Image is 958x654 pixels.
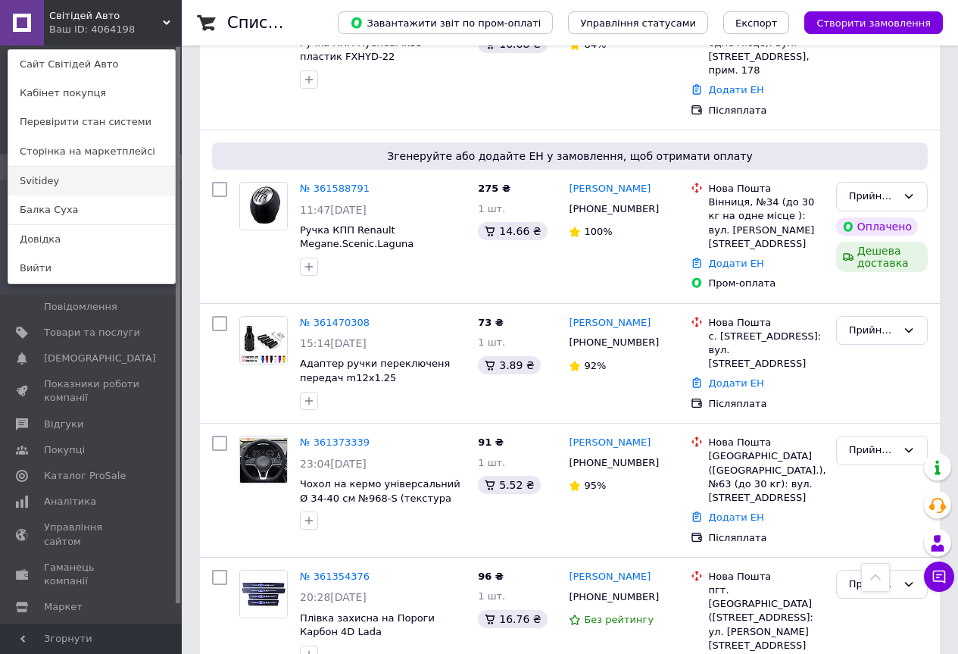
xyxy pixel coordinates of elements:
[804,11,943,34] button: Створити замовлення
[478,571,504,582] span: 96 ₴
[44,495,96,508] span: Аналітика
[924,562,954,592] button: Чат з покупцем
[566,453,662,473] div: [PHONE_NUMBER]
[300,337,367,349] span: 15:14[DATE]
[478,610,547,628] div: 16.76 ₴
[478,183,510,194] span: 275 ₴
[300,437,370,448] a: № 361373339
[240,571,287,618] img: Фото товару
[300,612,435,638] a: Плівка захисна на Пороги Карбон 4D Lada
[709,258,764,269] a: Додати ЕН
[709,277,824,290] div: Пром-оплата
[709,397,824,411] div: Післяплата
[300,224,448,278] a: Ручка КПП Renault Megane.Scenic.Laguna MK3.Duster (6 Speed) шкіра, Чорний шов 328650024R №3
[709,436,824,449] div: Нова Пошта
[569,316,651,330] a: [PERSON_NAME]
[44,326,140,340] span: Товари та послуги
[709,512,764,523] a: Додати ЕН
[584,480,606,491] span: 95%
[569,436,651,450] a: [PERSON_NAME]
[723,11,790,34] button: Експорт
[240,438,287,483] img: Фото товару
[709,84,764,95] a: Додати ЕН
[478,336,505,348] span: 1 шт.
[300,204,367,216] span: 11:47[DATE]
[44,300,117,314] span: Повідомлення
[218,149,922,164] span: Згенеруйте або додайте ЕН у замовлення, щоб отримати оплату
[49,23,113,36] div: Ваш ID: 4064198
[44,521,140,548] span: Управління сайтом
[709,570,824,584] div: Нова Пошта
[569,570,651,584] a: [PERSON_NAME]
[735,17,778,29] span: Експорт
[849,443,897,458] div: Прийнято
[709,104,824,117] div: Післяплата
[239,182,288,230] a: Фото товару
[584,360,606,371] span: 92%
[300,183,370,194] a: № 361588791
[227,14,381,32] h1: Список замовлень
[8,137,175,166] a: Сторінка на маркетплейсі
[580,17,696,29] span: Управління статусами
[478,222,547,240] div: 14.66 ₴
[584,614,654,625] span: Без рейтингу
[709,449,824,505] div: [GEOGRAPHIC_DATA] ([GEOGRAPHIC_DATA].), №63 (до 30 кг): вул. [STREET_ADDRESS]
[569,182,651,196] a: [PERSON_NAME]
[300,317,370,328] a: № 361470308
[709,584,824,652] div: пгт. [GEOGRAPHIC_DATA] ([STREET_ADDRESS]: ул. [PERSON_NAME][STREET_ADDRESS]
[709,316,824,330] div: Нова Пошта
[300,478,460,532] a: Чохол на кермо універсальний Ø 34-40 см №968-S (текстура ШКІРА) силіконовий/чорний/ширина 80мм
[240,183,287,230] img: Фото товару
[478,317,504,328] span: 73 ₴
[849,323,897,339] div: Прийнято
[478,203,505,214] span: 1 шт.
[566,333,662,352] div: [PHONE_NUMBER]
[478,476,540,494] div: 5.52 ₴
[44,377,140,405] span: Показники роботи компанії
[8,254,175,283] a: Вийти
[816,17,931,29] span: Створити замовлення
[300,458,367,470] span: 23:04[DATE]
[836,217,918,236] div: Оплачено
[8,108,175,136] a: Перевірити стан системи
[478,356,540,374] div: 3.89 ₴
[709,196,824,251] div: Вінниця, №34 (до 30 кг на одне місце ): вул. [PERSON_NAME][STREET_ADDRESS]
[300,571,370,582] a: № 361354376
[44,443,85,457] span: Покупці
[849,189,897,205] div: Прийнято
[300,591,367,603] span: 20:28[DATE]
[44,418,83,431] span: Відгуки
[44,469,126,483] span: Каталог ProSale
[566,199,662,219] div: [PHONE_NUMBER]
[789,17,943,28] a: Створити замовлення
[8,167,175,196] a: Svitidey
[44,352,156,365] span: [DEMOGRAPHIC_DATA]
[44,600,83,614] span: Маркет
[240,317,287,364] img: Фото товару
[8,196,175,224] a: Балка Суха
[49,9,163,23] span: Світідей Авто
[239,316,288,365] a: Фото товару
[478,437,504,448] span: 91 ₴
[709,531,824,545] div: Післяплата
[300,358,450,397] a: Адаптер ручки переключеня передач m12x1.25 універсальний
[338,11,553,34] button: Завантажити звіт по пром-оплаті
[709,330,824,371] div: с. [STREET_ADDRESS]: вул. [STREET_ADDRESS]
[350,16,541,30] span: Завантажити звіт по пром-оплаті
[8,79,175,108] a: Кабінет покупця
[584,226,612,237] span: 100%
[568,11,708,34] button: Управління статусами
[8,225,175,254] a: Довідка
[239,570,288,618] a: Фото товару
[566,587,662,607] div: [PHONE_NUMBER]
[239,436,288,484] a: Фото товару
[709,377,764,389] a: Додати ЕН
[709,182,824,196] div: Нова Пошта
[849,577,897,593] div: Прийнято
[8,50,175,79] a: Сайт Світідей Авто
[478,590,505,602] span: 1 шт.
